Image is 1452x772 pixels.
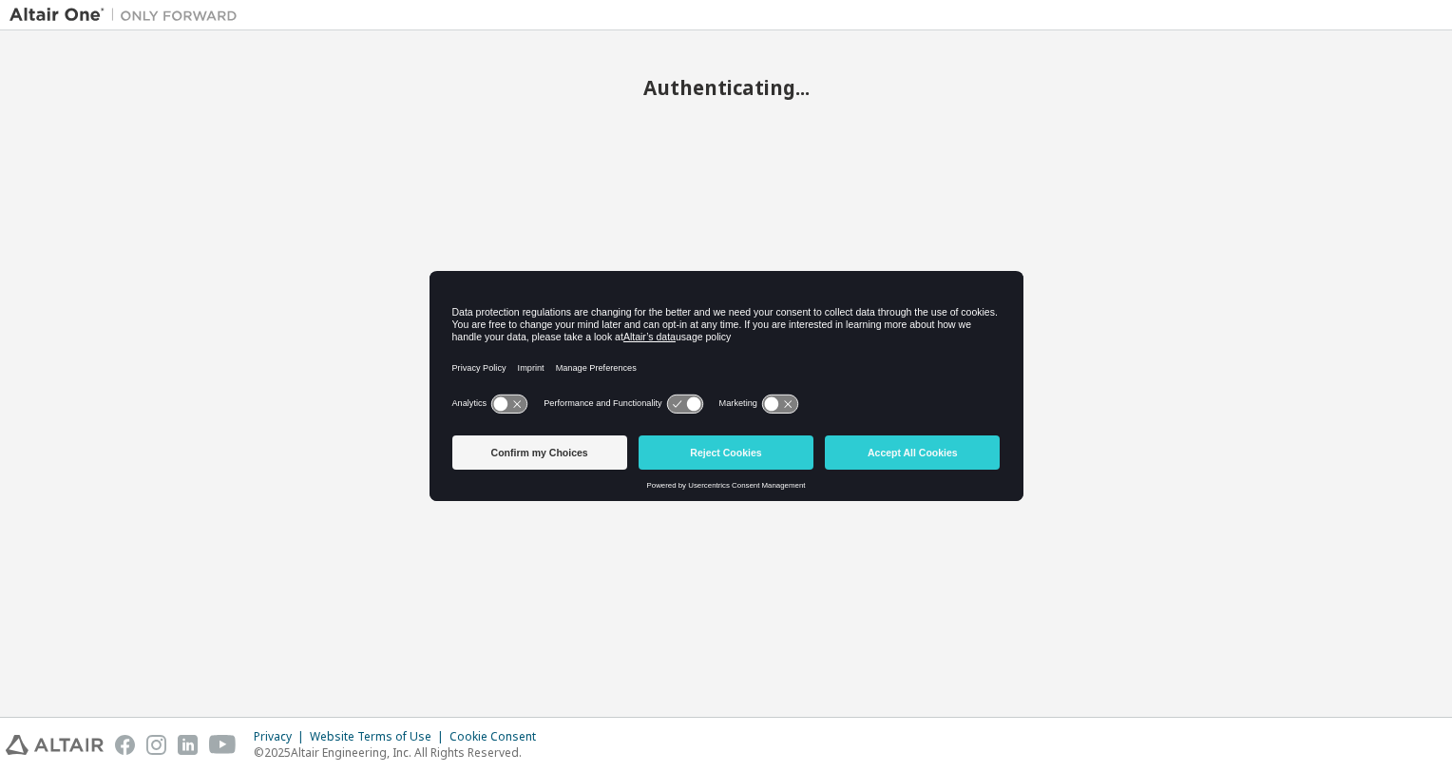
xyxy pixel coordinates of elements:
img: instagram.svg [146,735,166,755]
div: Privacy [254,729,310,744]
img: linkedin.svg [178,735,198,755]
img: Altair One [10,6,247,25]
p: © 2025 Altair Engineering, Inc. All Rights Reserved. [254,744,547,761]
img: altair_logo.svg [6,735,104,755]
h2: Authenticating... [10,75,1442,100]
div: Cookie Consent [449,729,547,744]
div: Website Terms of Use [310,729,449,744]
img: youtube.svg [209,735,237,755]
img: facebook.svg [115,735,135,755]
